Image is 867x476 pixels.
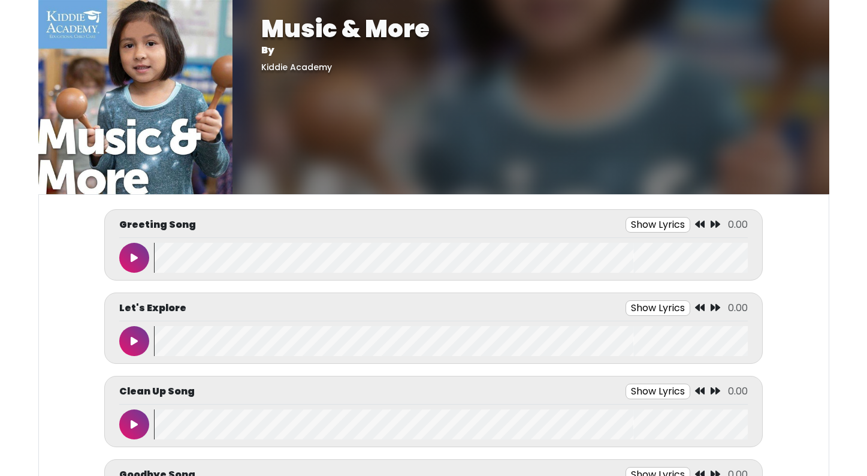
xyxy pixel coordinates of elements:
[119,218,196,232] p: Greeting Song
[261,62,800,73] h5: Kiddie Academy
[119,384,195,399] p: Clean Up Song
[728,218,748,231] span: 0.00
[728,384,748,398] span: 0.00
[261,14,800,43] h1: Music & More
[626,217,690,233] button: Show Lyrics
[728,301,748,315] span: 0.00
[119,301,186,315] p: Let's Explore
[626,384,690,399] button: Show Lyrics
[626,300,690,316] button: Show Lyrics
[261,43,800,58] p: By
